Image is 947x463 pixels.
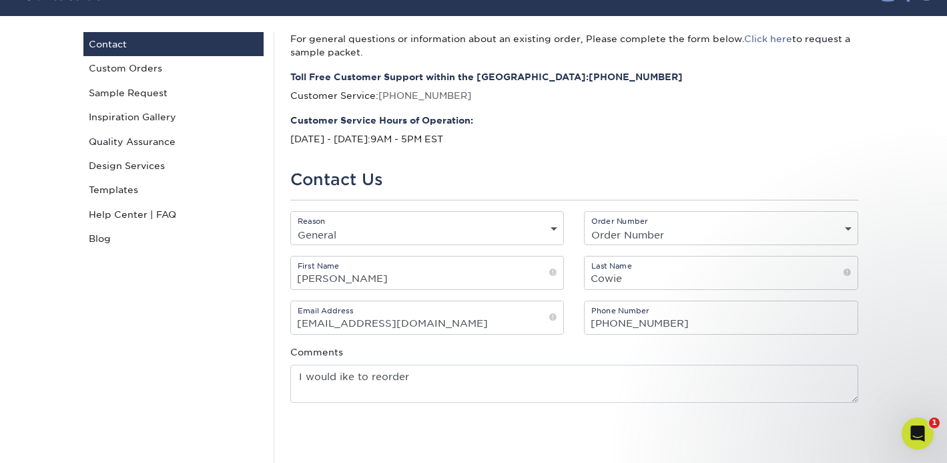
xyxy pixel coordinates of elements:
[83,105,264,129] a: Inspiration Gallery
[83,32,264,56] a: Contact
[929,418,940,428] span: 1
[83,178,264,202] a: Templates
[378,90,471,101] a: [PHONE_NUMBER]
[902,418,934,450] iframe: Intercom live chat
[744,33,792,44] a: Click here
[83,202,264,226] a: Help Center | FAQ
[290,345,343,359] label: Comments
[290,114,858,127] strong: Customer Service Hours of Operation:
[83,226,264,251] a: Blog
[83,130,264,154] a: Quality Assurance
[290,170,858,190] h1: Contact Us
[290,114,858,146] p: 9AM - 5PM EST
[290,70,858,103] p: Customer Service:
[83,81,264,105] a: Sample Request
[83,154,264,178] a: Design Services
[290,70,858,84] strong: Toll Free Customer Support within the [GEOGRAPHIC_DATA]:
[83,56,264,80] a: Custom Orders
[290,134,370,144] span: [DATE] - [DATE]:
[589,71,683,82] a: [PHONE_NUMBER]
[290,32,858,59] p: For general questions or information about an existing order, Please complete the form below. to ...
